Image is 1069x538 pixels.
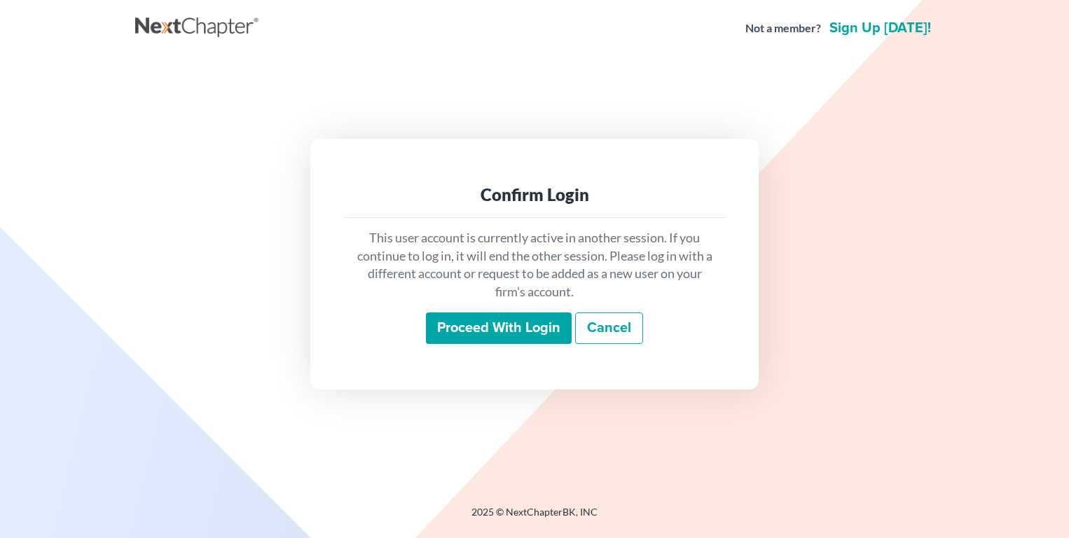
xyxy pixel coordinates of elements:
[827,21,934,35] a: Sign up [DATE]!
[575,312,643,345] a: Cancel
[426,312,572,345] input: Proceed with login
[745,20,821,36] strong: Not a member?
[355,184,714,206] div: Confirm Login
[355,229,714,301] p: This user account is currently active in another session. If you continue to log in, it will end ...
[135,505,934,530] div: 2025 © NextChapterBK, INC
